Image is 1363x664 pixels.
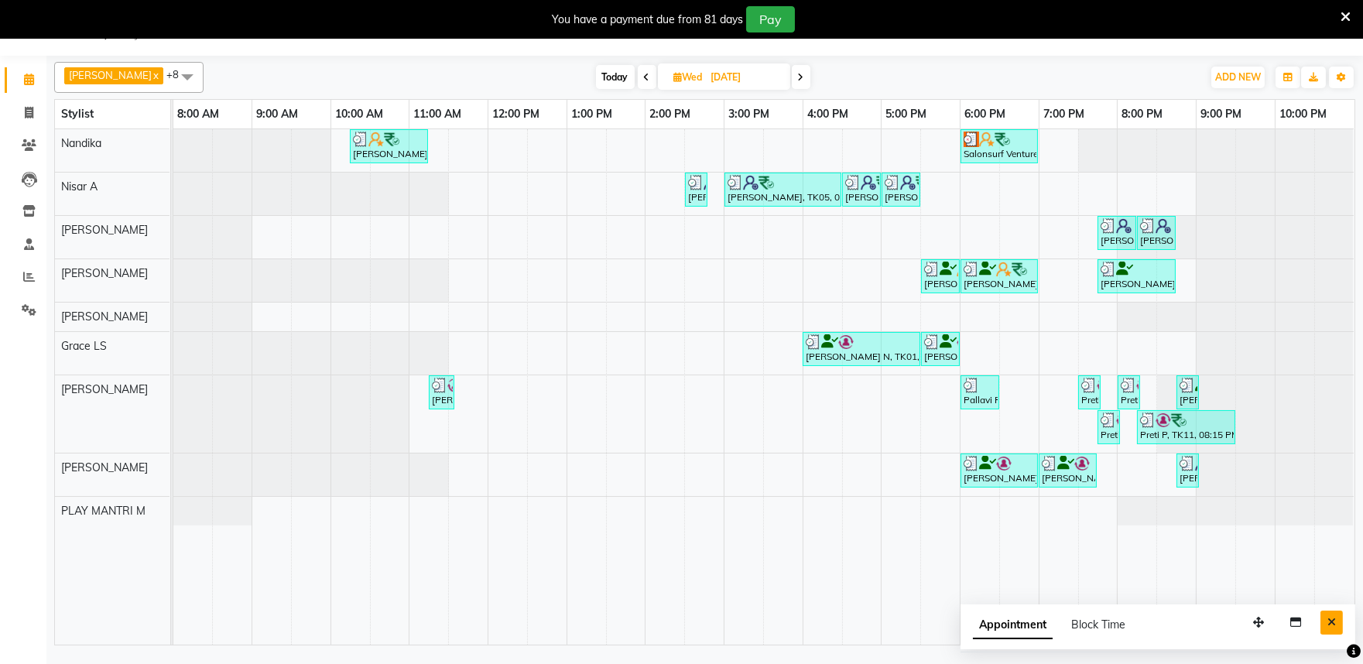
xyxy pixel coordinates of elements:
[1178,456,1197,485] div: [PERSON_NAME] A, TK13, 08:45 PM-09:00 PM, Threading-Eye Brow Shaping
[961,103,1009,125] a: 6:00 PM
[1320,611,1343,635] button: Close
[973,611,1053,639] span: Appointment
[61,339,107,353] span: Grace LS
[1276,103,1330,125] a: 10:00 PM
[1197,103,1245,125] a: 9:00 PM
[61,266,148,280] span: [PERSON_NAME]
[646,103,694,125] a: 2:00 PM
[61,223,148,237] span: [PERSON_NAME]
[1099,412,1118,442] div: Preti P, TK11, 07:45 PM-08:00 PM, 3G Under Arms
[726,175,840,204] div: [PERSON_NAME], TK05, 03:00 PM-04:30 PM, INOA-Full Global Colour - Short
[1119,378,1139,407] div: Preti P, TK11, 08:00 PM-08:15 PM, Cartridge Wax Full Arms
[962,456,1036,485] div: [PERSON_NAME], TK08, 06:00 PM-07:00 PM, Peel Off Pedicure
[1139,218,1174,248] div: [PERSON_NAME] A, TK10, 08:15 PM-08:45 PM, Harotic Basic clean shave ritual
[882,103,930,125] a: 5:00 PM
[430,378,453,407] div: [PERSON_NAME] G, TK04, 11:15 AM-11:35 AM, Threading EB,UL
[746,6,795,33] button: Pay
[1040,456,1095,485] div: [PERSON_NAME], TK08, 07:00 PM-07:45 PM, Advanced Manicure
[61,382,148,396] span: [PERSON_NAME]
[670,71,707,83] span: Wed
[1071,618,1125,631] span: Block Time
[804,334,919,364] div: [PERSON_NAME] N, TK01, 04:00 PM-05:30 PM, Skeyndor Corrective (antiaging)
[1099,218,1135,248] div: [PERSON_NAME] A, TK10, 07:45 PM-08:15 PM, Hair Cut Men (Senior stylist)
[707,66,784,89] input: 2025-09-03
[923,334,958,364] div: [PERSON_NAME] N, TK01, 05:30 PM-06:00 PM, Skeyndor Eye Contour & lash treatment
[61,136,101,150] span: Nandika
[724,103,773,125] a: 3:00 PM
[962,132,1036,161] div: Salonsurf Ventures Private Limited, TK09, 06:00 PM-07:00 PM, Blowdry + shampoo + conditioner [KER...
[1099,262,1174,291] div: [PERSON_NAME], TK03, 07:45 PM-08:45 PM, Hair Cut [DEMOGRAPHIC_DATA] (Head Stylist)
[152,69,159,81] a: x
[61,460,148,474] span: [PERSON_NAME]
[61,504,146,518] span: PLAY MANTRI M
[962,378,998,407] div: Pallavi P, TK07, 06:00 PM-06:30 PM, Cartridge wax FL/FA, [GEOGRAPHIC_DATA]
[1139,412,1234,442] div: Preti P, TK11, 08:15 PM-09:30 PM, 3G Under Arms,Cartridge Wax Full Arms,White secrete facial ,3G ...
[1215,71,1261,83] span: ADD NEW
[1178,378,1197,407] div: [PERSON_NAME], TK12, 08:45 PM-09:00 PM, Threading-Eye Brow Shaping
[166,68,190,80] span: +8
[69,69,152,81] span: [PERSON_NAME]
[409,103,465,125] a: 11:00 AM
[596,65,635,89] span: Today
[844,175,879,204] div: [PERSON_NAME], TK05, 04:30 PM-05:00 PM, FUSIO-DOSE PLUS RITUAL- 30 MIN
[962,262,1036,291] div: [PERSON_NAME], TK06, 06:00 PM-07:00 PM, NUTRITIVE INTENSIVE NOURISHING RITUAL (VEGAN) - 60 MIN MEN
[1118,103,1166,125] a: 8:00 PM
[61,310,148,323] span: [PERSON_NAME]
[803,103,852,125] a: 4:00 PM
[252,103,302,125] a: 9:00 AM
[173,103,223,125] a: 8:00 AM
[1211,67,1265,88] button: ADD NEW
[883,175,919,204] div: [PERSON_NAME], TK05, 05:00 PM-05:30 PM, Blowdry without shampoo -Medium
[552,12,743,28] div: You have a payment due from 81 days
[687,175,706,204] div: [PERSON_NAME], TK05, 02:30 PM-02:45 PM, Hair Consultation
[61,180,98,193] span: Nisar A
[1080,378,1099,407] div: Preti P, TK11, 07:30 PM-07:45 PM, 3G upper lip
[923,262,958,291] div: [PERSON_NAME], TK06, 05:30 PM-06:00 PM, Hair Cut Men (Director)
[567,103,616,125] a: 1:00 PM
[331,103,387,125] a: 10:00 AM
[1039,103,1088,125] a: 7:00 PM
[61,107,94,121] span: Stylist
[488,103,543,125] a: 12:00 PM
[351,132,426,161] div: [PERSON_NAME], TK02, 10:15 AM-11:15 AM, Blowdry + shampoo + conditioner [KERASTASE] Long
